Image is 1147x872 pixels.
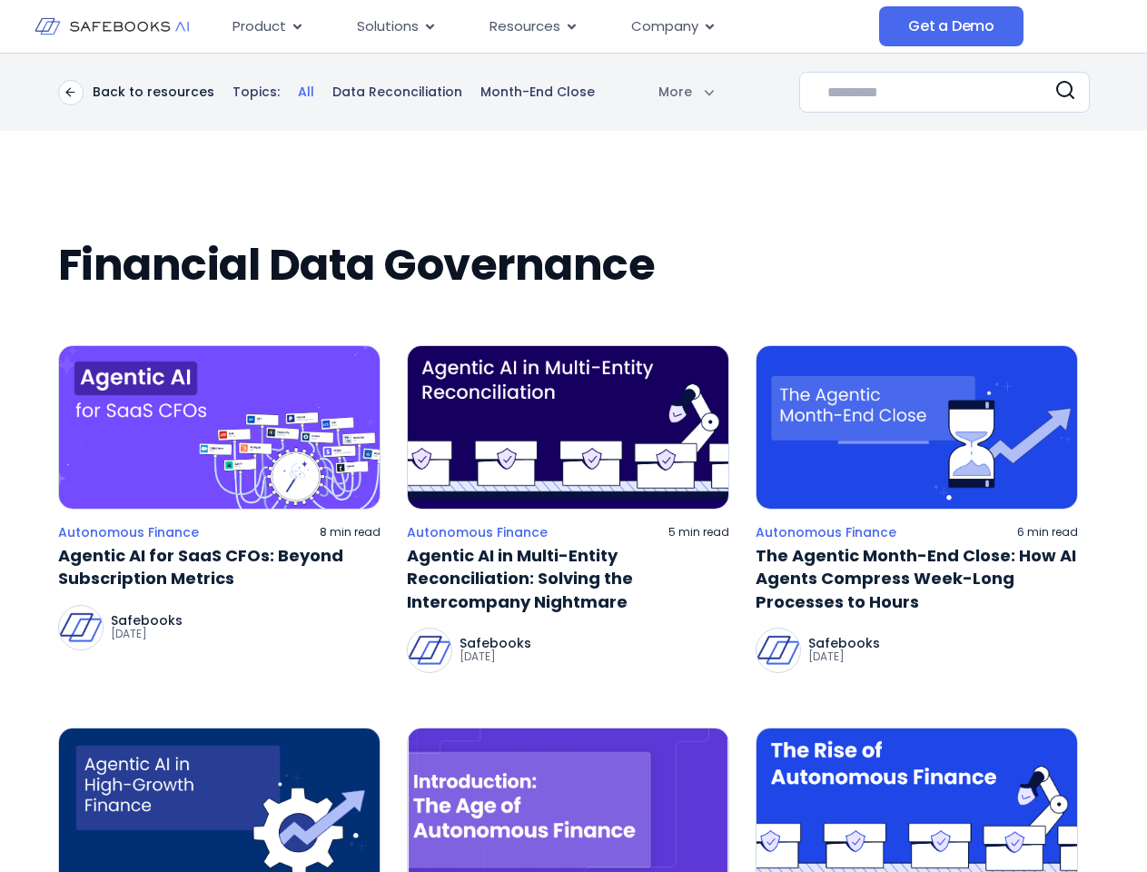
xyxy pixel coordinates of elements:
p: 6 min read [1017,525,1078,540]
a: Agentic AI for SaaS CFOs: Beyond Subscription Metrics [58,544,381,590]
a: Data Reconciliation [332,84,462,102]
p: Back to resources [93,84,214,100]
a: Agentic AI in Multi-Entity Reconciliation: Solving the Intercompany Nightmare [407,544,729,613]
span: Solutions [357,16,419,37]
span: Resources [489,16,560,37]
span: Get a Demo [908,17,994,35]
p: Safebooks [460,637,531,649]
a: Month-End Close [480,84,595,102]
p: [DATE] [111,627,183,641]
a: Autonomous Finance [756,524,896,540]
img: Safebooks [408,629,451,672]
a: Autonomous Finance [58,524,199,540]
img: a purple background with a clock surrounded by lots of tags [58,345,381,510]
p: Topics: [232,84,280,102]
p: 5 min read [668,525,729,540]
span: Company [631,16,698,37]
img: an hourglass with an arrow pointing to the right [756,345,1078,510]
p: Safebooks [808,637,880,649]
a: Back to resources [58,80,214,105]
nav: Menu [218,9,879,45]
p: 8 min read [320,525,381,540]
a: All [298,84,314,102]
span: Product [232,16,286,37]
p: Safebooks [111,614,183,627]
a: Autonomous Finance [407,524,548,540]
a: The Agentic Month-End Close: How AI Agents Compress Week-Long Processes to Hours [756,544,1078,613]
img: Safebooks [756,629,800,672]
div: More [636,83,714,101]
p: [DATE] [808,649,880,664]
div: Menu Toggle [218,9,879,45]
a: Get a Demo [879,6,1023,46]
img: Safebooks [59,606,103,649]
img: a purple background with a line of boxes and a robot [407,345,729,510]
p: [DATE] [460,649,531,664]
h2: Financial Data Governance [58,240,1090,291]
